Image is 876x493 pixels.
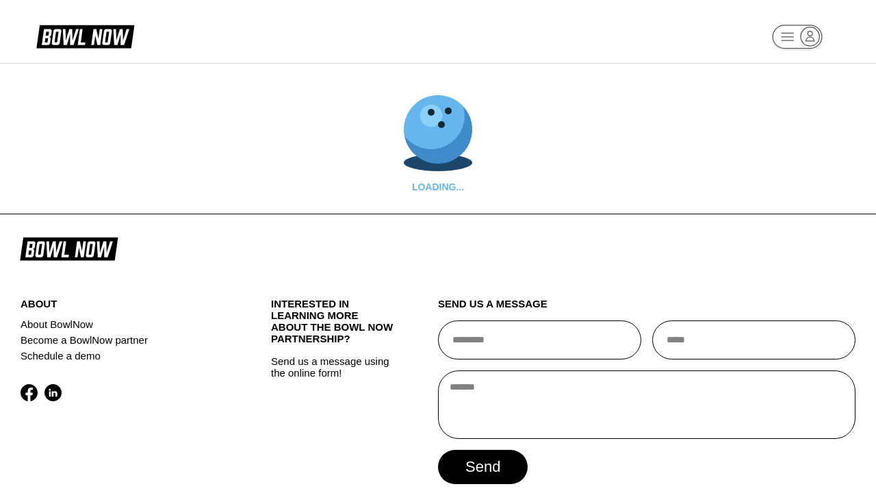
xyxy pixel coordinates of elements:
button: send [438,450,528,484]
a: Schedule a demo [21,348,229,364]
a: Become a BowlNow partner [21,332,229,348]
div: send us a message [438,298,855,320]
a: About BowlNow [21,316,229,332]
div: about [21,298,229,316]
div: INTERESTED IN LEARNING MORE ABOUT THE BOWL NOW PARTNERSHIP? [271,298,396,355]
div: LOADING... [404,181,472,192]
